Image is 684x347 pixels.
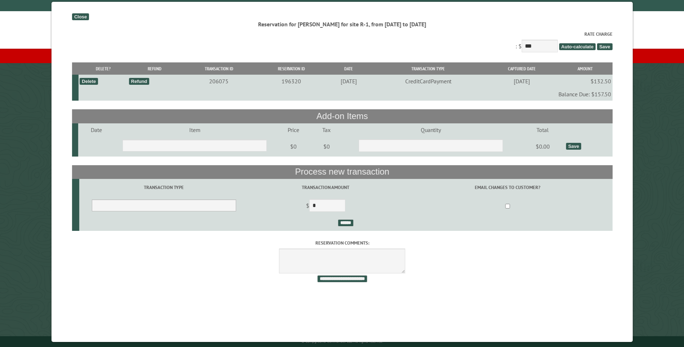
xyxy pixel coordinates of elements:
[72,31,612,38] label: Rate Charge
[72,13,89,20] div: Close
[558,75,612,88] td: $132.50
[78,62,127,75] th: Delete?
[404,184,611,191] label: Email changes to customer?
[128,62,182,75] th: Refund
[312,123,341,136] td: Tax
[72,165,612,179] th: Process new transaction
[275,123,312,136] td: Price
[559,43,596,50] span: Auto-calculate
[341,123,520,136] td: Quantity
[520,136,565,157] td: $0.00
[182,75,256,88] td: 206075
[485,62,558,75] th: Captured Date
[597,43,612,50] span: Save
[80,78,98,85] div: Delete
[326,62,370,75] th: Date
[72,20,612,28] div: Reservation for [PERSON_NAME] for site R-1, from [DATE] to [DATE]
[275,136,312,157] td: $0
[129,78,149,85] div: Refund
[72,109,612,123] th: Add-on Items
[78,88,612,101] td: Balance Due: $157.50
[312,136,341,157] td: $0
[326,75,370,88] td: [DATE]
[72,31,612,54] div: : $
[558,62,612,75] th: Amount
[370,75,485,88] td: CreditCardPayment
[80,184,247,191] label: Transaction Type
[370,62,485,75] th: Transaction Type
[250,184,401,191] label: Transaction Amount
[182,62,256,75] th: Transaction ID
[72,240,612,246] label: Reservation comments:
[566,143,581,150] div: Save
[78,123,114,136] td: Date
[248,196,402,216] td: $
[485,75,558,88] td: [DATE]
[520,123,565,136] td: Total
[256,75,326,88] td: 196320
[301,339,383,344] small: © Campground Commander LLC. All rights reserved.
[114,123,274,136] td: Item
[256,62,326,75] th: Reservation ID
